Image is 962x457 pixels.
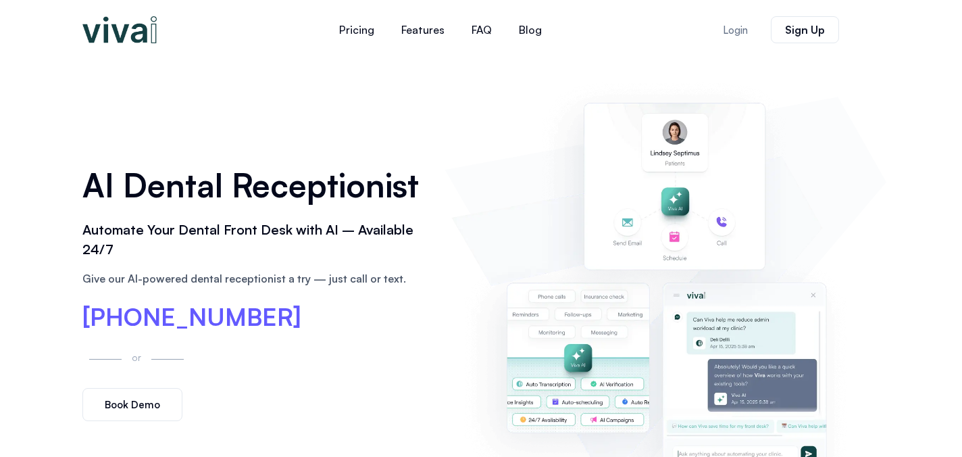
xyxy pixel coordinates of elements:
h2: Automate Your Dental Front Desk with AI – Available 24/7 [82,220,431,260]
a: [PHONE_NUMBER] [82,305,301,329]
a: Login [707,17,764,43]
h1: AI Dental Receptionist [82,162,431,209]
nav: Menu [245,14,636,46]
a: Book Demo [82,388,182,421]
p: or [128,350,145,365]
a: Features [388,14,458,46]
a: Blog [505,14,555,46]
a: FAQ [458,14,505,46]
a: Sign Up [771,16,839,43]
span: Book Demo [105,400,160,410]
p: Give our AI-powered dental receptionist a try — just call or text. [82,270,431,287]
a: Pricing [326,14,388,46]
span: Sign Up [785,24,825,35]
span: Login [723,25,748,35]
